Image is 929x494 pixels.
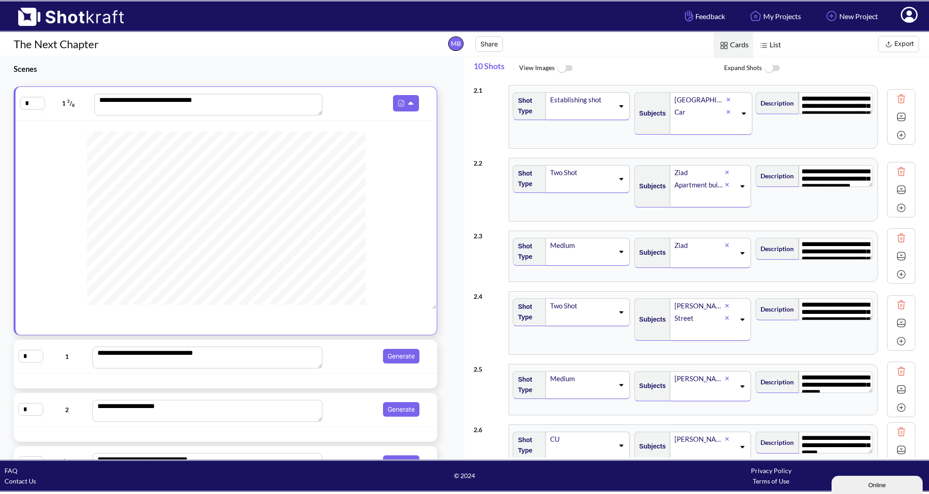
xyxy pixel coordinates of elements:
[474,359,504,374] div: 2 . 5
[513,93,541,119] span: Shot Type
[474,153,504,168] div: 2 . 2
[549,94,614,106] div: Establishing shot
[674,300,725,312] div: [PERSON_NAME]
[683,11,725,21] span: Feedback
[513,299,541,325] span: Shot Type
[44,455,90,470] span: /
[474,81,504,96] div: 2 . 1
[756,374,794,389] span: Description
[63,458,66,463] span: 6
[674,239,725,252] div: Ziad
[383,402,419,417] button: Generate
[635,312,666,327] span: Subjects
[894,165,908,178] img: Trash Icon
[311,470,618,481] span: © 2024
[635,179,666,194] span: Subjects
[748,8,763,24] img: Home Icon
[756,435,794,450] span: Description
[674,179,725,191] div: Apartment building
[46,96,92,111] span: 1 /
[894,267,908,281] img: Add Icon
[618,465,924,476] div: Privacy Policy
[894,425,908,439] img: Trash Icon
[674,166,725,179] div: Ziad
[894,128,908,142] img: Add Icon
[674,94,726,106] div: [GEOGRAPHIC_DATA]
[549,239,614,252] div: Medium
[549,433,614,445] div: CU
[474,287,504,302] div: 2 . 4
[618,476,924,486] div: Terms of Use
[894,334,908,348] img: Add Icon
[758,40,770,51] img: List Icon
[674,373,725,385] div: [PERSON_NAME]
[395,97,407,109] img: Pdf Icon
[824,8,839,24] img: Add Icon
[5,477,36,485] a: Contact Us
[894,231,908,245] img: Trash Icon
[519,59,724,78] span: View Images
[894,201,908,215] img: Add Icon
[474,56,519,81] span: 10 Shots
[549,300,614,312] div: Two Shot
[894,383,908,396] img: Expand Icon
[44,351,90,362] span: 1
[878,36,919,52] button: Export
[894,110,908,124] img: Expand Icon
[894,249,908,263] img: Expand Icon
[724,59,929,78] span: Expand Shots
[894,298,908,312] img: Trash Icon
[513,433,541,458] span: Shot Type
[5,467,17,474] a: FAQ
[683,8,695,24] img: Hand Icon
[894,401,908,414] img: Add Icon
[44,404,90,415] span: 2
[635,439,666,454] span: Subjects
[756,168,794,183] span: Description
[513,372,541,398] span: Shot Type
[635,245,666,260] span: Subjects
[635,106,666,121] span: Subjects
[674,312,725,324] div: Street
[817,4,885,28] a: New Project
[756,302,794,317] span: Description
[756,241,794,256] span: Description
[383,349,419,363] button: Generate
[635,378,666,393] span: Subjects
[894,92,908,106] img: Trash Icon
[513,166,541,192] span: Shot Type
[894,183,908,197] img: Expand Icon
[448,36,464,51] span: MB
[674,433,725,445] div: [PERSON_NAME]
[894,443,908,457] img: Expand Icon
[753,32,786,58] span: List
[894,364,908,378] img: Trash Icon
[883,39,894,50] img: Export Icon
[756,96,794,111] span: Description
[555,59,575,78] img: ToggleOff Icon
[67,98,70,104] span: 3
[714,32,753,58] span: Cards
[474,226,504,241] div: 2 . 3
[762,59,782,78] img: ToggleOff Icon
[14,64,442,74] h3: Scenes
[383,455,419,470] button: Generate
[513,239,541,264] span: Shot Type
[549,166,614,179] div: Two Shot
[674,106,726,118] div: Car
[741,4,808,28] a: My Projects
[549,373,614,385] div: Medium
[832,474,924,494] iframe: chat widget
[475,36,503,52] button: Share
[474,420,504,435] div: 2 . 6
[894,316,908,330] img: Expand Icon
[718,40,730,51] img: Card Icon
[72,102,75,108] span: 8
